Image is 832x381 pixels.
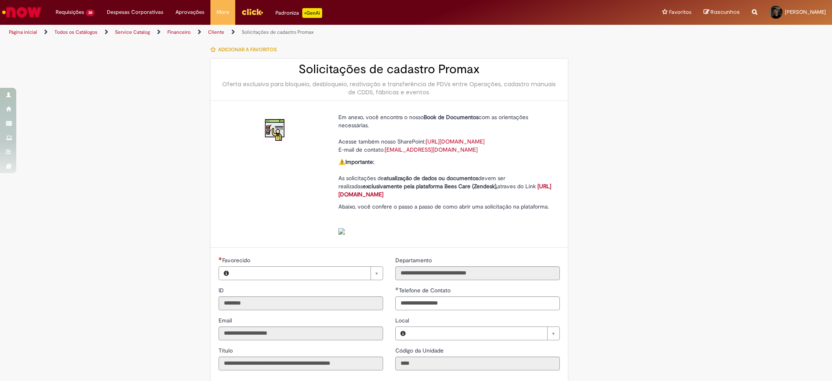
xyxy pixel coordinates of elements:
[399,287,452,294] span: Telefone de Contato
[219,327,383,340] input: Email
[219,296,383,310] input: ID
[385,146,478,153] a: [EMAIL_ADDRESS][DOMAIN_NAME]
[54,29,97,35] a: Todos os Catálogos
[669,8,691,16] span: Favoritos
[338,202,554,235] p: Abaixo, você confere o passo a passo de como abrir uma solicitação na plataforma.
[395,256,433,264] label: Somente leitura - Departamento
[56,8,84,16] span: Requisições
[208,29,224,35] a: Cliente
[395,347,445,354] span: Somente leitura - Código da Unidade
[219,267,234,280] button: Favorecido, Visualizar este registro
[711,8,740,16] span: Rascunhos
[9,29,37,35] a: Página inicial
[219,286,225,294] label: Somente leitura - ID
[396,327,410,340] button: Local, Visualizar este registro
[262,117,288,143] img: Solicitações de cadastro Promax
[395,296,560,310] input: Telefone de Contato
[395,287,399,290] span: Obrigatório Preenchido
[345,158,374,165] strong: Importante:
[210,41,281,58] button: Adicionar a Favoritos
[275,8,322,18] div: Padroniza
[338,158,554,198] p: ⚠️ As solicitações de devem ser realizadas atraves do Link
[218,46,277,53] span: Adicionar a Favoritos
[338,113,554,154] p: Em anexo, você encontra o nosso com as orientações necessárias. Acesse também nosso SharePoint: E...
[219,317,234,324] span: Somente leitura - Email
[426,138,485,145] a: [URL][DOMAIN_NAME]
[219,63,560,76] h2: Solicitações de cadastro Promax
[107,8,163,16] span: Despesas Corporativas
[395,346,445,355] label: Somente leitura - Código da Unidade
[6,25,548,40] ul: Trilhas de página
[217,8,229,16] span: More
[219,287,225,294] span: Somente leitura - ID
[242,29,314,35] a: Solicitações de cadastro Promax
[219,357,383,370] input: Título
[424,113,479,121] strong: Book de Documentos
[338,183,551,198] a: [URL][DOMAIN_NAME]
[219,316,234,324] label: Somente leitura - Email
[219,347,234,354] span: Somente leitura - Título
[167,29,191,35] a: Financeiro
[363,183,497,190] strong: exclusivamente pela plataforma Bees Care (Zendesk),
[338,228,345,235] img: sys_attachment.do
[410,327,559,340] a: Limpar campo Local
[1,4,43,20] img: ServiceNow
[234,267,383,280] a: Limpar campo Favorecido
[395,317,411,324] span: Local
[219,346,234,355] label: Somente leitura - Título
[219,80,560,96] div: Oferta exclusiva para bloqueio, desbloqueio, reativação e transferência de PDVs entre Operações, ...
[241,6,263,18] img: click_logo_yellow_360x200.png
[219,257,222,260] span: Necessários
[395,357,560,370] input: Código da Unidade
[175,8,204,16] span: Aprovações
[384,174,478,182] strong: atualização de dados ou documentos
[222,257,252,264] span: Necessários - Favorecido
[395,266,560,280] input: Departamento
[86,9,95,16] span: 38
[115,29,150,35] a: Service Catalog
[704,9,740,16] a: Rascunhos
[302,8,322,18] p: +GenAi
[785,9,826,15] span: [PERSON_NAME]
